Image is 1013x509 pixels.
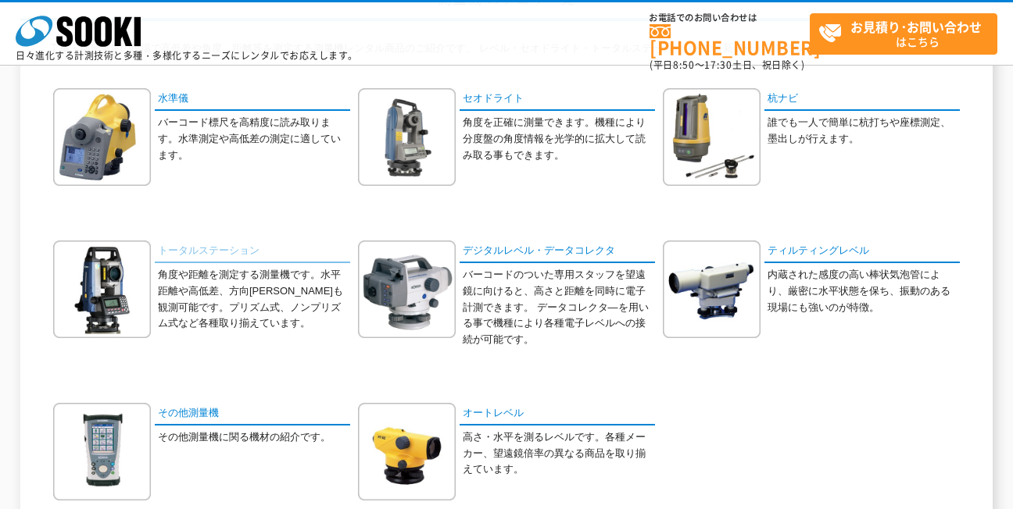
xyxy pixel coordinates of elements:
a: [PHONE_NUMBER] [650,24,810,56]
a: その他測量機 [155,403,350,425]
strong: お見積り･お問い合わせ [850,17,982,36]
img: ティルティングレベル [663,240,761,338]
a: トータルステーション [155,240,350,263]
span: お電話でのお問い合わせは [650,13,810,23]
a: ティルティングレベル [764,240,960,263]
span: 17:30 [704,58,732,72]
img: デジタルレベル・データコレクタ [358,240,456,338]
p: バーコード標尺を高精度に読み取ります。水準測定や高低差の測定に適しています。 [158,115,350,163]
p: 日々進化する計測技術と多種・多様化するニーズにレンタルでお応えします。 [16,51,358,60]
a: デジタルレベル・データコレクタ [460,240,655,263]
p: 角度を正確に測量できます。機種により分度盤の角度情報を光学的に拡大して読み取る事もできます。 [463,115,655,163]
p: バーコードのついた専用スタッフを望遠鏡に向けると、高さと距離を同時に電子計測できます。 データコレクタ―を用いる事で機種により各種電子レベルへの接続が可能です。 [463,267,655,348]
span: 8:50 [673,58,695,72]
p: その他測量機に関る機材の紹介です。 [158,429,350,446]
p: 誰でも一人で簡単に杭打ちや座標測定、墨出しが行えます。 [768,115,960,148]
span: はこちら [818,14,997,53]
p: 内蔵された感度の高い棒状気泡管により、厳密に水平状態を保ち、振動のある現場にも強いのが特徴。 [768,267,960,315]
a: 水準儀 [155,88,350,111]
a: セオドライト [460,88,655,111]
a: お見積り･お問い合わせはこちら [810,13,997,55]
a: オートレベル [460,403,655,425]
p: 角度や距離を測定する測量機です。水平距離や高低差、方向[PERSON_NAME]も観測可能です。プリズム式、ノンプリズム式など各種取り揃えています。 [158,267,350,332]
img: その他測量機 [53,403,151,500]
span: (平日 ～ 土日、祝日除く) [650,58,804,72]
img: オートレベル [358,403,456,500]
img: 杭ナビ [663,88,761,186]
p: 高さ・水平を測るレベルです。各種メーカー、望遠鏡倍率の異なる商品を取り揃えています。 [463,429,655,478]
img: 水準儀 [53,88,151,186]
img: セオドライト [358,88,456,186]
a: 杭ナビ [764,88,960,111]
img: トータルステーション [53,240,151,338]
